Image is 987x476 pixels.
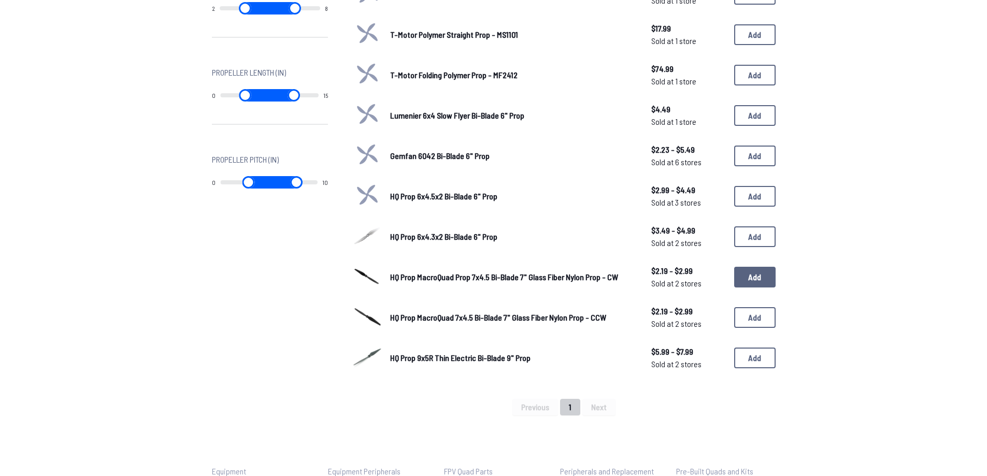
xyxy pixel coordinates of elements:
span: $2.19 - $2.99 [651,305,726,318]
output: 15 [323,91,328,99]
a: HQ Prop 9x5R Thin Electric Bi-Blade 9" Prop [390,352,635,364]
a: HQ Prop MacroQuad 7x4.5 Bi-Blade 7" Glass Fiber Nylon Prop - CCW [390,311,635,324]
span: Sold at 2 stores [651,318,726,330]
button: Add [734,186,776,207]
a: Gemfan 6042 Bi-Blade 6" Prop [390,150,635,162]
span: Sold at 3 stores [651,196,726,209]
span: Sold at 1 store [651,75,726,88]
span: HQ Prop MacroQuad Prop 7x4.5 Bi-Blade 7" Glass Fiber Nylon Prop - CW [390,272,618,282]
a: HQ Prop 6x4.5x2 Bi-Blade 6" Prop [390,190,635,203]
span: HQ Prop MacroQuad 7x4.5 Bi-Blade 7" Glass Fiber Nylon Prop - CCW [390,312,606,322]
a: image [353,261,382,293]
span: $74.99 [651,63,726,75]
span: HQ Prop 6x4.3x2 Bi-Blade 6" Prop [390,232,497,241]
button: Add [734,307,776,328]
span: HQ Prop 6x4.5x2 Bi-Blade 6" Prop [390,191,497,201]
button: Add [734,105,776,126]
output: 0 [212,91,216,99]
a: T-Motor Folding Polymer Prop - MF2412 [390,69,635,81]
span: T-Motor Folding Polymer Prop - MF2412 [390,70,518,80]
output: 2 [212,4,215,12]
span: $5.99 - $7.99 [651,345,726,358]
span: $2.19 - $2.99 [651,265,726,277]
span: Sold at 2 stores [651,237,726,249]
img: image [353,261,382,290]
span: Sold at 1 store [651,116,726,128]
span: $17.99 [651,22,726,35]
button: Add [734,267,776,287]
button: Add [734,348,776,368]
span: T-Motor Polymer Straight Prop - MS1101 [390,30,518,39]
img: image [353,301,382,330]
span: Sold at 2 stores [651,277,726,290]
a: image [353,221,382,253]
output: 10 [322,178,328,186]
span: Lumenier 6x4 Slow Flyer Bi-Blade 6" Prop [390,110,524,120]
button: 1 [560,399,580,415]
a: HQ Prop MacroQuad Prop 7x4.5 Bi-Blade 7" Glass Fiber Nylon Prop - CW [390,271,635,283]
button: Add [734,146,776,166]
span: HQ Prop 9x5R Thin Electric Bi-Blade 9" Prop [390,353,531,363]
span: $4.49 [651,103,726,116]
span: Gemfan 6042 Bi-Blade 6" Prop [390,151,490,161]
a: HQ Prop 6x4.3x2 Bi-Blade 6" Prop [390,230,635,243]
span: Sold at 6 stores [651,156,726,168]
button: Add [734,24,776,45]
button: Add [734,65,776,85]
span: Sold at 1 store [651,35,726,47]
img: image [353,221,382,250]
a: T-Motor Polymer Straight Prop - MS1101 [390,28,635,41]
span: $2.23 - $5.49 [651,143,726,156]
a: image [353,301,382,334]
span: Propeller Length (in) [212,66,286,79]
span: Propeller Pitch (in) [212,153,279,166]
span: Sold at 2 stores [651,358,726,370]
a: Lumenier 6x4 Slow Flyer Bi-Blade 6" Prop [390,109,635,122]
output: 0 [212,178,216,186]
img: image [353,342,382,371]
button: Add [734,226,776,247]
span: $2.99 - $4.49 [651,184,726,196]
output: 8 [325,4,328,12]
span: $3.49 - $4.99 [651,224,726,237]
a: image [353,342,382,374]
